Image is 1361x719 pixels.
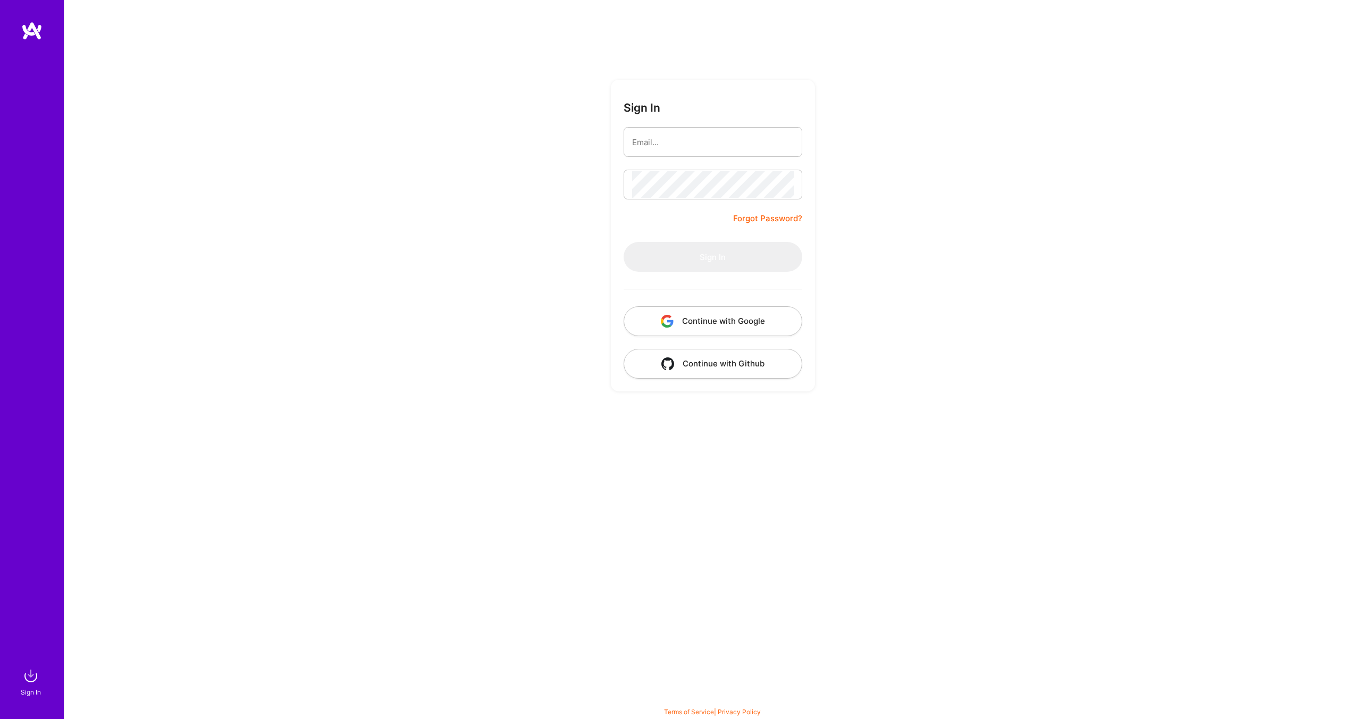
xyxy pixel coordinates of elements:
[664,708,761,716] span: |
[22,665,41,698] a: sign inSign In
[21,21,43,40] img: logo
[624,242,802,272] button: Sign In
[624,349,802,379] button: Continue with Github
[733,212,802,225] a: Forgot Password?
[624,101,660,114] h3: Sign In
[64,687,1361,714] div: © 2025 ATeams Inc., All rights reserved.
[661,315,674,328] img: icon
[661,357,674,370] img: icon
[718,708,761,716] a: Privacy Policy
[21,687,41,698] div: Sign In
[624,306,802,336] button: Continue with Google
[664,708,714,716] a: Terms of Service
[632,129,794,156] input: Email...
[20,665,41,687] img: sign in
